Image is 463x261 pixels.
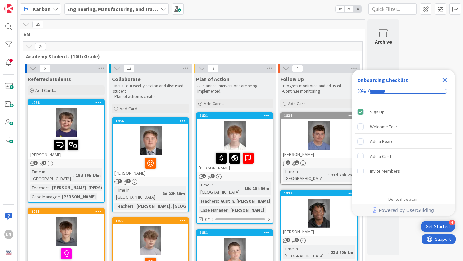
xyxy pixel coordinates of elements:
[355,149,452,163] div: Add a Card is incomplete.
[281,228,357,236] div: [PERSON_NAME]
[115,219,188,223] div: 1971
[283,168,328,182] div: Time in [GEOGRAPHIC_DATA]
[368,3,417,15] input: Quick Filter...
[30,193,59,200] div: Case Manager
[115,119,188,123] div: 1956
[33,5,50,13] span: Kanban
[35,43,46,50] span: 25
[73,172,74,179] span: :
[112,76,141,82] span: Collaborate
[357,88,450,94] div: Checklist progress: 20%
[134,203,135,210] span: :
[379,206,434,214] span: Powered by UserGuiding
[204,101,224,106] span: Add Card...
[113,218,188,224] div: 1971
[32,21,43,28] span: 25
[292,65,303,72] span: 4
[28,76,71,82] span: Referred Students
[328,249,329,256] span: :
[355,164,452,178] div: Invite Members is incomplete.
[288,101,309,106] span: Add Card...
[281,113,357,158] div: 1831[PERSON_NAME]
[284,191,357,195] div: 1832
[205,216,213,223] span: 0/12
[352,204,455,216] div: Footer
[30,184,50,191] div: Teachers
[199,206,228,213] div: Case Manager
[295,160,299,165] span: 1
[160,190,161,197] span: :
[229,206,266,213] div: [PERSON_NAME]
[59,193,60,200] span: :
[135,203,222,210] div: [PERSON_NAME], [GEOGRAPHIC_DATA]...
[196,112,273,224] a: 1821[PERSON_NAME]Time in [GEOGRAPHIC_DATA]:16d 15h 56mTeachers:Austin, [PERSON_NAME] (2...Case Ma...
[35,87,56,93] span: Add Card...
[30,168,73,182] div: Time in [GEOGRAPHIC_DATA]
[31,100,104,105] div: 1968
[355,204,452,216] a: Powered by UserGuiding
[42,161,46,165] span: 1
[118,179,122,183] span: 3
[329,249,355,256] div: 23d 20h 1m
[283,245,328,259] div: Time in [GEOGRAPHIC_DATA]
[219,197,281,204] div: Austin, [PERSON_NAME] (2...
[50,184,132,191] div: [PERSON_NAME], [PERSON_NAME], L...
[328,171,329,178] span: :
[197,113,273,119] div: 1821
[28,137,104,159] div: [PERSON_NAME]
[421,221,455,232] div: Open Get Started checklist, remaining modules: 4
[4,4,13,13] img: Visit kanbanzone.com
[28,99,105,203] a: 1968[PERSON_NAME]Time in [GEOGRAPHIC_DATA]:15d 16h 14mTeachers:[PERSON_NAME], [PERSON_NAME], L......
[126,179,131,183] span: 1
[197,150,273,172] div: [PERSON_NAME]
[282,84,356,89] p: -Progress monitored and adjusted
[197,84,272,94] p: All planned interventions are being implemented.
[370,138,394,145] div: Add a Board
[375,38,392,46] div: Archive
[60,193,97,200] div: [PERSON_NAME]
[26,53,354,59] span: Academy Students (10th Grade)
[243,185,271,192] div: 16d 15h 56m
[440,75,450,85] div: Close Checklist
[196,76,229,82] span: Plan of Action
[113,118,188,124] div: 1956
[370,123,397,130] div: Welcome Tour
[211,174,215,178] span: 1
[357,76,408,84] div: Onboarding Checklist
[370,167,400,175] div: Invite Members
[161,190,186,197] div: 8d 22h 58m
[286,160,290,165] span: 3
[28,100,104,105] div: 1968
[336,6,344,12] span: 1x
[370,108,385,116] div: Sign Up
[286,238,290,242] span: 2
[197,230,273,236] div: 1881
[355,105,452,119] div: Sign Up is complete.
[113,155,188,177] div: [PERSON_NAME]
[242,185,243,192] span: :
[449,220,455,225] div: 4
[280,112,358,184] a: 1831[PERSON_NAME]Time in [GEOGRAPHIC_DATA]:23d 20h 2m
[344,6,353,12] span: 2x
[4,230,13,239] div: LN
[74,172,102,179] div: 15d 16h 14m
[14,1,29,9] span: Support
[39,65,50,72] span: 6
[329,171,355,178] div: 23d 20h 2m
[67,6,181,12] b: Engineering, Manufacturing, and Transportation
[228,206,229,213] span: :
[113,94,188,99] p: -Plan of action is created
[357,88,366,94] div: 20%
[113,118,188,177] div: 1956[PERSON_NAME]
[114,203,134,210] div: Teachers
[218,197,219,204] span: :
[208,65,219,72] span: 3
[4,248,13,257] img: avatar
[284,113,357,118] div: 1831
[28,209,104,214] div: 2065
[355,134,452,148] div: Add a Board is incomplete.
[355,120,452,134] div: Welcome Tour is incomplete.
[113,84,188,94] p: -Met at our weekly session and discussed student
[426,223,450,230] div: Get Started
[120,106,140,112] span: Add Card...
